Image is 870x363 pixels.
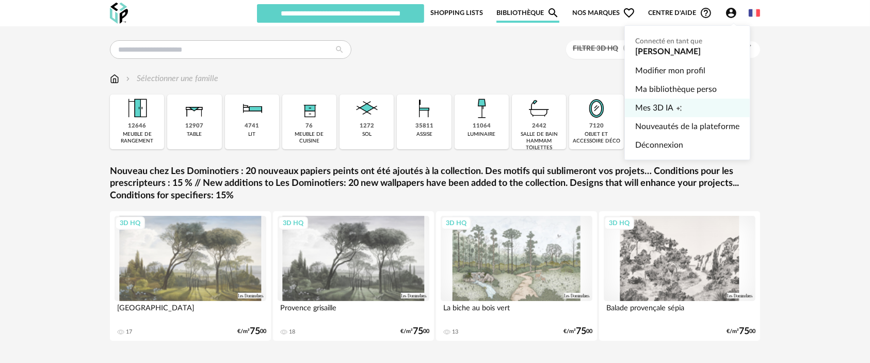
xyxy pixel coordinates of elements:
div: 11064 [473,122,491,130]
img: svg+xml;base64,PHN2ZyB3aWR0aD0iMTYiIGhlaWdodD0iMTciIHZpZXdCb3g9IjAgMCAxNiAxNyIgZmlsbD0ibm9uZSIgeG... [110,73,119,85]
img: Meuble%20de%20rangement.png [123,94,151,122]
div: €/m² 00 [237,328,266,335]
div: €/m² 00 [563,328,592,335]
img: svg+xml;base64,PHN2ZyB3aWR0aD0iMTYiIGhlaWdodD0iMTYiIHZpZXdCb3g9IjAgMCAxNiAxNiIgZmlsbD0ibm9uZSIgeG... [124,73,132,85]
img: Salle%20de%20bain.png [525,94,553,122]
a: 3D HQ [GEOGRAPHIC_DATA] 17 €/m²7500 [110,211,271,341]
img: OXP [110,3,128,24]
img: Miroir.png [583,94,610,122]
div: 13 [452,328,458,336]
div: 3D HQ [604,216,634,230]
span: Filtre 3D HQ [573,45,618,52]
div: €/m² 00 [727,328,755,335]
div: 3D HQ [441,216,471,230]
a: Mes 3D IACreation icon [635,99,739,117]
img: Luminaire.png [468,94,495,122]
a: Shopping Lists [430,3,483,23]
div: assise [416,131,432,138]
span: 75 [739,328,749,335]
span: Mes 3D IA [635,99,673,117]
div: table [187,131,202,138]
img: Literie.png [238,94,266,122]
span: 75 [250,328,260,335]
span: Help Circle Outline icon [700,7,712,19]
span: Creation icon [676,99,682,117]
div: 12646 [128,122,146,130]
span: Centre d'aideHelp Circle Outline icon [649,7,712,19]
a: Modifier mon profil [635,61,739,80]
div: Provence grisaille [278,301,429,322]
span: Account Circle icon [725,7,737,19]
div: 17 [126,328,132,336]
div: [GEOGRAPHIC_DATA] [115,301,266,322]
div: sol [362,131,372,138]
a: 3D HQ La biche au bois vert 13 €/m²7500 [436,211,597,341]
span: Magnify icon [547,7,559,19]
div: 3D HQ [115,216,145,230]
div: luminaire [468,131,495,138]
div: 12907 [185,122,203,130]
span: Heart Outline icon [623,7,635,19]
div: meuble de cuisine [285,131,333,145]
div: objet et accessoire déco [572,131,620,145]
span: 75 [413,328,423,335]
img: Assise.png [410,94,438,122]
img: fr [749,7,760,19]
div: meuble de rangement [113,131,161,145]
a: 3D HQ Balade provençale sépia €/m²7500 [599,211,760,341]
img: Sol.png [353,94,381,122]
img: Rangement.png [296,94,324,122]
span: Nos marques [572,3,635,23]
div: 35811 [415,122,433,130]
div: 4741 [245,122,259,130]
div: 1272 [360,122,374,130]
div: 18 [289,328,295,336]
a: Déconnexion [635,136,739,154]
a: Nouveau chez Les Dominotiers : 20 nouveaux papiers peints ont été ajoutés à la collection. Des mo... [110,166,760,202]
div: La biche au bois vert [441,301,592,322]
span: 75 [576,328,586,335]
img: Table.png [181,94,208,122]
div: 7120 [589,122,604,130]
div: €/m² 00 [400,328,429,335]
div: 2442 [532,122,546,130]
div: 3D HQ [278,216,308,230]
a: BibliothèqueMagnify icon [496,3,559,23]
span: Account Circle icon [725,7,742,19]
div: Sélectionner une famille [124,73,218,85]
div: 76 [306,122,313,130]
div: salle de bain hammam toilettes [515,131,563,151]
a: 3D HQ Provence grisaille 18 €/m²7500 [273,211,434,341]
div: lit [248,131,255,138]
div: Balade provençale sépia [604,301,755,322]
a: Ma bibliothèque perso [635,80,739,99]
a: Nouveautés de la plateforme [635,117,739,136]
